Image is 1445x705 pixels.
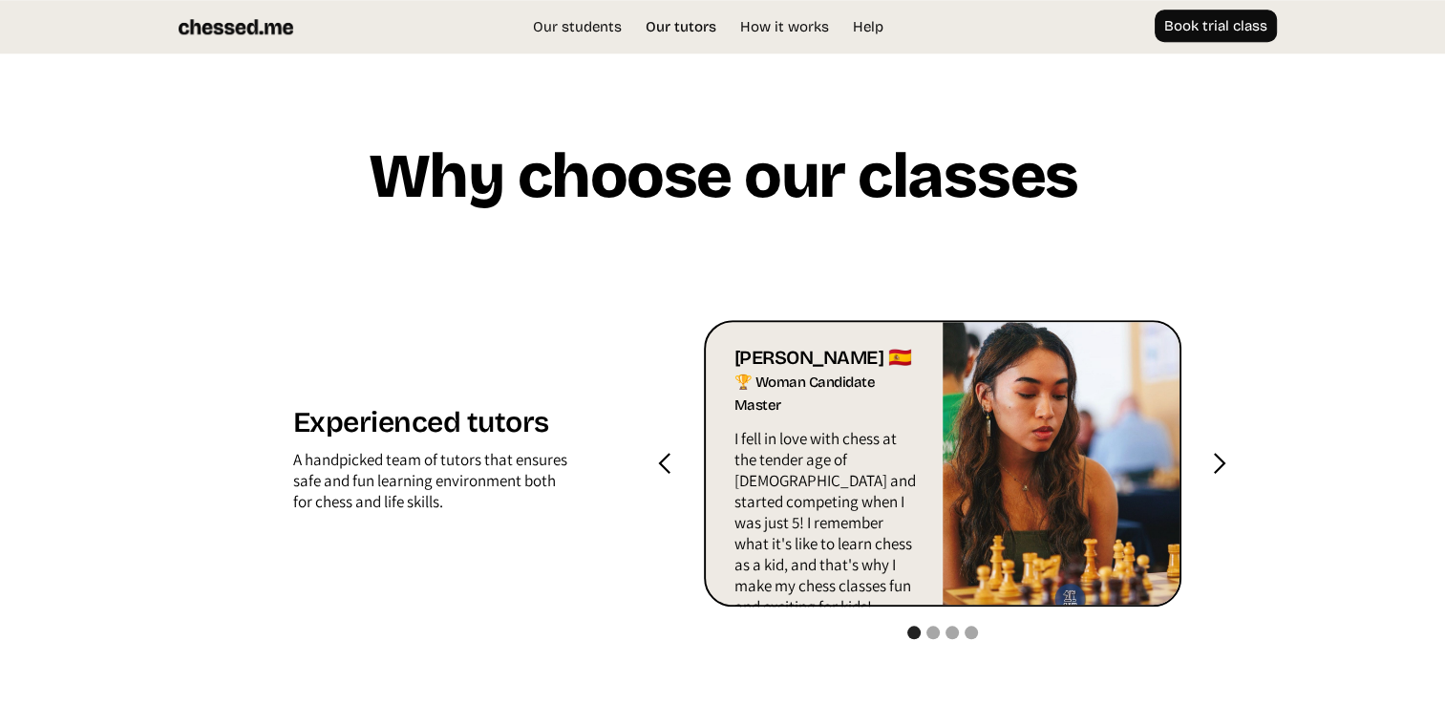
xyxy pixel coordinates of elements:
[946,626,959,639] div: Show slide 3 of 4
[627,320,704,607] div: previous slide
[907,626,921,639] div: Show slide 1 of 4
[704,320,1181,607] div: 1 of 4
[636,17,726,36] a: Our tutors
[704,320,1181,607] div: carousel
[293,449,568,522] div: A handpicked team of tutors that ensures safe and fun learning environment both for chess and lif...
[734,428,919,627] p: I fell in love with chess at the tender age of [DEMOGRAPHIC_DATA] and started competing when I wa...
[926,626,940,639] div: Show slide 2 of 4
[1181,320,1258,607] div: next slide
[734,371,919,418] div: 🏆 Woman Candidate Master
[965,626,978,639] div: Show slide 4 of 4
[1155,10,1277,42] a: Book trial class
[731,17,839,36] a: How it works
[368,143,1078,224] h1: Why choose our classes
[523,17,631,36] a: Our students
[734,346,919,371] div: [PERSON_NAME] 🇪🇸
[293,405,568,449] h1: Experienced tutors
[843,17,893,36] a: Help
